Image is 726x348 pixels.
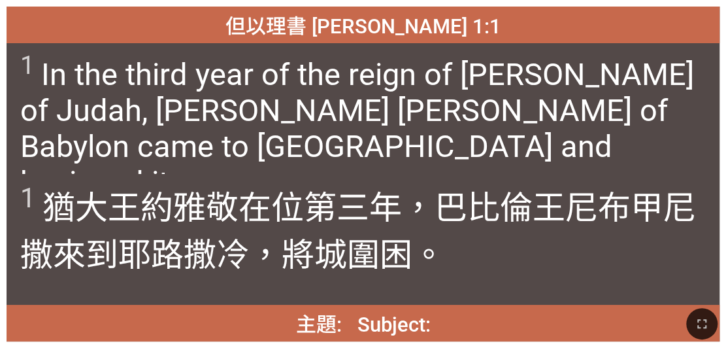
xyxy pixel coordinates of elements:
sup: 1 [20,182,35,214]
span: 猶大 [20,181,705,275]
wh3079: 在位 [20,189,695,274]
span: 但以理書 [PERSON_NAME] 1:1 [225,10,501,39]
span: In the third year of the reign of [PERSON_NAME] of Judah, [PERSON_NAME] [PERSON_NAME] of Babylon ... [20,50,705,200]
wh7969: 年 [20,189,695,274]
wh894: 王 [20,189,695,274]
wh8141: ，巴比倫 [20,189,695,274]
wh935: 耶路撒冷 [118,236,445,274]
wh4428: 約雅敬 [20,189,695,274]
wh4428: 尼布甲尼撒 [20,189,695,274]
wh5019: 來到 [53,236,445,274]
wh3389: ，將城圍困 [249,236,445,274]
wh6696: 。 [412,236,445,274]
sup: 1 [20,50,35,80]
wh4438: 第三 [20,189,695,274]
